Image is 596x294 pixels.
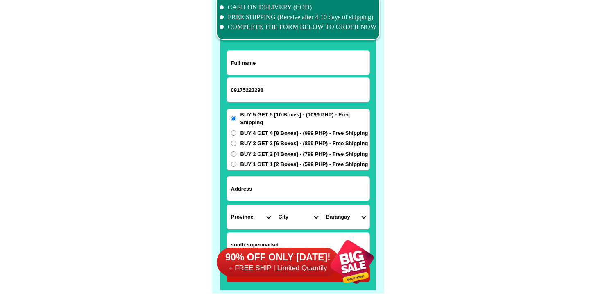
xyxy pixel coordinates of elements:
span: BUY 4 GET 4 [8 Boxes] - (999 PHP) - Free Shipping [240,129,368,137]
span: BUY 2 GET 2 [4 Boxes] - (799 PHP) - Free Shipping [240,150,368,158]
li: COMPLETE THE FORM BELOW TO ORDER NOW [220,22,377,32]
li: FREE SHIPPING (Receive after 4-10 days of shipping) [220,12,377,22]
h6: 90% OFF ONLY [DATE]! [217,251,340,264]
input: Input phone_number [227,78,369,102]
li: CASH ON DELIVERY (COD) [220,2,377,12]
input: BUY 1 GET 1 [2 Boxes] - (599 PHP) - Free Shipping [231,162,236,167]
input: BUY 5 GET 5 [10 Boxes] - (1099 PHP) - Free Shipping [231,116,236,121]
span: BUY 1 GET 1 [2 Boxes] - (599 PHP) - Free Shipping [240,160,368,169]
select: Select province [227,205,274,229]
input: BUY 2 GET 2 [4 Boxes] - (799 PHP) - Free Shipping [231,151,236,157]
select: Select district [274,205,322,229]
input: Input full_name [227,51,369,75]
input: BUY 3 GET 3 [6 Boxes] - (899 PHP) - Free Shipping [231,141,236,146]
span: BUY 5 GET 5 [10 Boxes] - (1099 PHP) - Free Shipping [240,111,369,127]
h6: + FREE SHIP | Limited Quantily [217,264,340,273]
input: BUY 4 GET 4 [8 Boxes] - (999 PHP) - Free Shipping [231,130,236,136]
span: BUY 3 GET 3 [6 Boxes] - (899 PHP) - Free Shipping [240,139,368,148]
input: Input address [227,177,369,201]
select: Select commune [322,205,369,229]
